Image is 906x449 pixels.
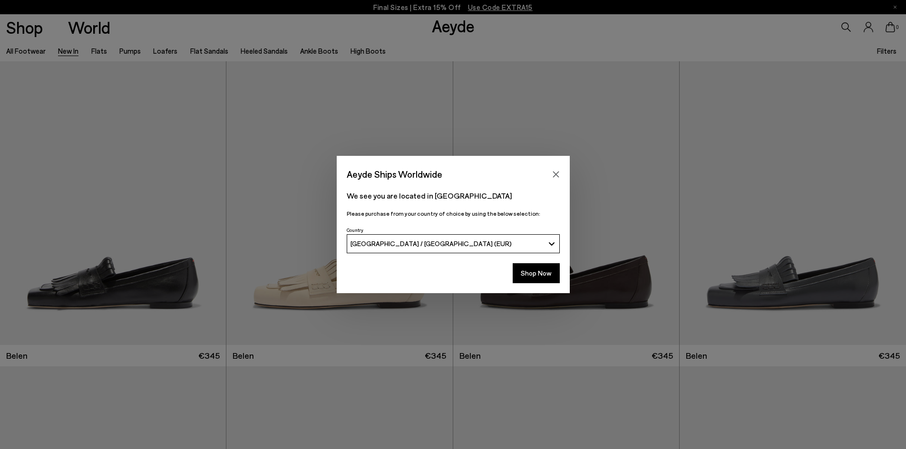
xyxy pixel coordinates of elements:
[347,166,442,182] span: Aeyde Ships Worldwide
[549,167,563,182] button: Close
[347,209,560,218] p: Please purchase from your country of choice by using the below selection:
[347,227,363,233] span: Country
[347,190,560,201] p: We see you are located in [GEOGRAPHIC_DATA]
[351,239,512,248] span: [GEOGRAPHIC_DATA] / [GEOGRAPHIC_DATA] (EUR)
[513,263,560,283] button: Shop Now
